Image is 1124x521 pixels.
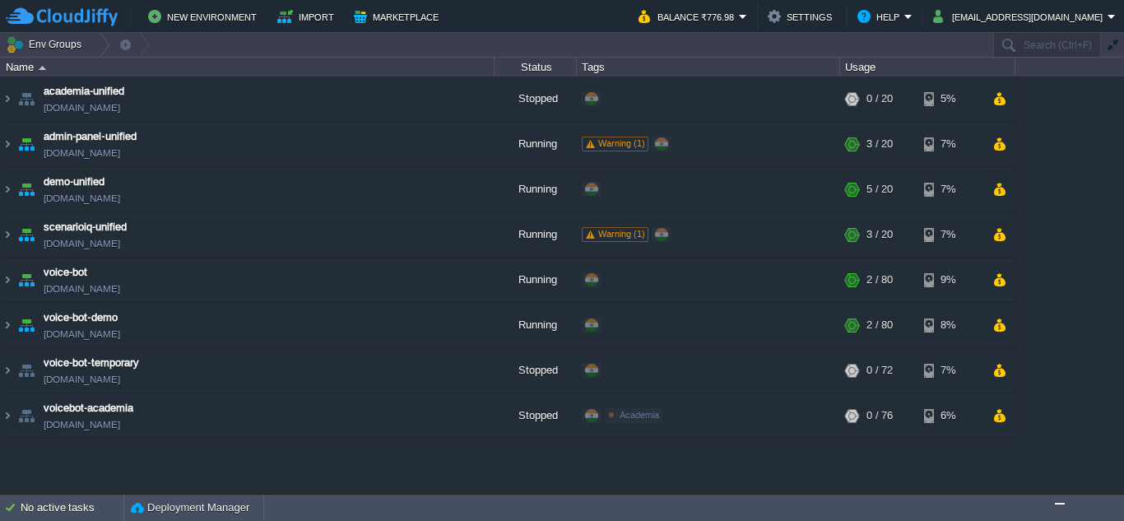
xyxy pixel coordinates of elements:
div: Tags [578,58,839,77]
img: AMDAwAAAACH5BAEAAAAALAAAAAABAAEAAAICRAEAOw== [39,66,46,70]
img: AMDAwAAAACH5BAEAAAAALAAAAAABAAEAAAICRAEAOw== [15,77,38,121]
button: Marketplace [354,7,444,26]
div: 5% [924,77,978,121]
div: 7% [924,348,978,393]
a: admin-panel-unified [44,128,137,145]
div: Running [495,122,577,166]
a: [DOMAIN_NAME] [44,281,120,297]
a: [DOMAIN_NAME] [44,416,120,433]
img: AMDAwAAAACH5BAEAAAAALAAAAAABAAEAAAICRAEAOw== [1,212,14,257]
img: AMDAwAAAACH5BAEAAAAALAAAAAABAAEAAAICRAEAOw== [1,258,14,302]
div: Running [495,303,577,347]
div: Stopped [495,348,577,393]
div: 3 / 20 [866,212,893,257]
span: Academia [620,410,659,420]
button: Balance ₹776.98 [639,7,739,26]
div: Running [495,167,577,212]
span: Warning (1) [598,138,645,148]
button: [EMAIL_ADDRESS][DOMAIN_NAME] [933,7,1108,26]
div: 2 / 80 [866,258,893,302]
a: academia-unified [44,83,124,100]
div: 0 / 20 [866,77,893,121]
div: 7% [924,212,978,257]
div: 7% [924,122,978,166]
div: Stopped [495,77,577,121]
a: voice-bot-demo [44,309,118,326]
img: AMDAwAAAACH5BAEAAAAALAAAAAABAAEAAAICRAEAOw== [1,348,14,393]
img: CloudJiffy [6,7,118,27]
div: 5 / 20 [866,167,893,212]
div: Running [495,212,577,257]
div: 2 / 80 [866,303,893,347]
div: 9% [924,258,978,302]
div: 0 / 76 [866,393,893,438]
button: Import [277,7,339,26]
div: 8% [924,303,978,347]
button: Env Groups [6,33,87,56]
iframe: chat widget [1055,455,1108,505]
div: Name [2,58,494,77]
div: 0 / 72 [866,348,893,393]
a: demo-unified [44,174,105,190]
img: AMDAwAAAACH5BAEAAAAALAAAAAABAAEAAAICRAEAOw== [15,212,38,257]
a: [DOMAIN_NAME] [44,235,120,252]
button: Deployment Manager [131,500,249,516]
a: [DOMAIN_NAME] [44,371,120,388]
a: scenarioiq-unified [44,219,127,235]
button: Help [857,7,904,26]
div: Stopped [495,393,577,438]
button: Settings [768,7,837,26]
a: [DOMAIN_NAME] [44,100,120,116]
a: voice-bot [44,264,87,281]
span: Warning (1) [598,229,645,239]
div: 6% [924,393,978,438]
div: No active tasks [21,495,123,521]
a: voicebot-academia [44,400,133,416]
div: Usage [841,58,1015,77]
img: AMDAwAAAACH5BAEAAAAALAAAAAABAAEAAAICRAEAOw== [15,258,38,302]
a: [DOMAIN_NAME] [44,145,120,161]
img: AMDAwAAAACH5BAEAAAAALAAAAAABAAEAAAICRAEAOw== [15,122,38,166]
img: AMDAwAAAACH5BAEAAAAALAAAAAABAAEAAAICRAEAOw== [15,167,38,212]
img: AMDAwAAAACH5BAEAAAAALAAAAAABAAEAAAICRAEAOw== [1,167,14,212]
div: Running [495,258,577,302]
img: AMDAwAAAACH5BAEAAAAALAAAAAABAAEAAAICRAEAOw== [15,303,38,347]
img: AMDAwAAAACH5BAEAAAAALAAAAAABAAEAAAICRAEAOw== [1,122,14,166]
div: 7% [924,167,978,212]
img: AMDAwAAAACH5BAEAAAAALAAAAAABAAEAAAICRAEAOw== [1,303,14,347]
div: 3 / 20 [866,122,893,166]
img: AMDAwAAAACH5BAEAAAAALAAAAAABAAEAAAICRAEAOw== [1,393,14,438]
img: AMDAwAAAACH5BAEAAAAALAAAAAABAAEAAAICRAEAOw== [15,393,38,438]
button: New Environment [148,7,262,26]
img: AMDAwAAAACH5BAEAAAAALAAAAAABAAEAAAICRAEAOw== [1,77,14,121]
a: [DOMAIN_NAME] [44,190,120,207]
img: AMDAwAAAACH5BAEAAAAALAAAAAABAAEAAAICRAEAOw== [15,348,38,393]
a: [DOMAIN_NAME] [44,326,120,342]
div: Status [495,58,576,77]
a: voice-bot-temporary [44,355,139,371]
